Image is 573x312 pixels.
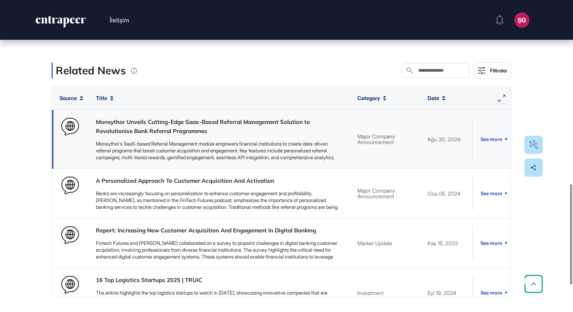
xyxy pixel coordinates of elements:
div: Kas 15, 2023 [427,240,458,246]
img: www.fintechfutures.com [61,226,79,244]
div: Oca 05, 2024 [427,191,460,196]
div: Investment [357,290,384,296]
a: See more [473,118,508,161]
a: The article highlights the top logistics startups to watch in [DATE], showcasing innovative compa... [96,289,342,310]
a: Fintech Futures and [PERSON_NAME] collaborated on a survey to pinpoint challenges in digital bank... [96,240,342,260]
div: Ağu 30, 2024 [427,136,460,142]
div: Major Company Announcement [357,133,412,145]
a: See more [473,276,508,310]
a: Banks are increasingly focusing on personalization to enhance customer engagement and profitabili... [96,190,342,210]
a: Report: Increasing New Customer Acquisition And Engagement In Digital Banking [96,226,342,235]
a: A Personalized Approach To Customer Acquisition And Activation [96,176,342,185]
img: www.moneythor.com [61,177,79,194]
button: Filtreler [474,62,511,79]
span: Date [427,95,439,101]
div: Filtreler [490,67,507,74]
button: ŞG [514,13,529,28]
button: Expand list [496,93,507,103]
img: startupsavant.com [61,276,79,293]
span: Title [96,95,107,101]
a: entrapeer-logo [35,16,87,30]
div: Market Update [357,240,392,246]
span: Source [59,95,77,101]
a: Moneythor Unveils Cutting-Edge Saas-Based Referral Management Solution to Revolutionise Bank Refe... [96,118,342,136]
div: Related News [52,63,126,78]
a: See more [473,176,508,210]
span: Category [357,95,380,101]
div: Eyl 19, 2024 [427,290,456,296]
a: 16 Top Logistics Startups 2025 | TRUiC [96,276,342,285]
button: İletişim [110,15,129,25]
a: Moneythor's SaaS-based Referral Management module empowers financial institutions to create data-... [96,140,342,161]
a: See more [473,226,508,260]
div: Major Company Announcement [357,188,412,199]
img: seamlessxtra.com [61,118,79,135]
